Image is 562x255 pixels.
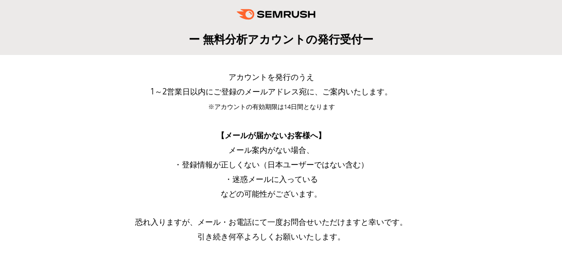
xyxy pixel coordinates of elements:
span: 恐れ入りますが、メール・お電話にて一度お問合せいただけますと幸いです。 [135,217,407,227]
span: ※アカウントの有効期限は14日間となります [208,103,335,111]
span: アカウントを発行のうえ [228,72,314,82]
span: ・登録情報が正しくない（日本ユーザーではない含む） [174,159,369,170]
span: メール案内がない場合、 [228,145,314,155]
span: 【メールが届かないお客様へ】 [217,130,326,141]
span: などの可能性がございます。 [221,188,322,199]
span: ー 無料分析アカウントの発行受付ー [189,31,373,47]
span: 1～2営業日以内にご登録のメールアドレス宛に、ご案内いたします。 [150,86,392,97]
span: ・迷惑メールに入っている [225,174,318,184]
span: 引き続き何卒よろしくお願いいたします。 [197,231,345,242]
